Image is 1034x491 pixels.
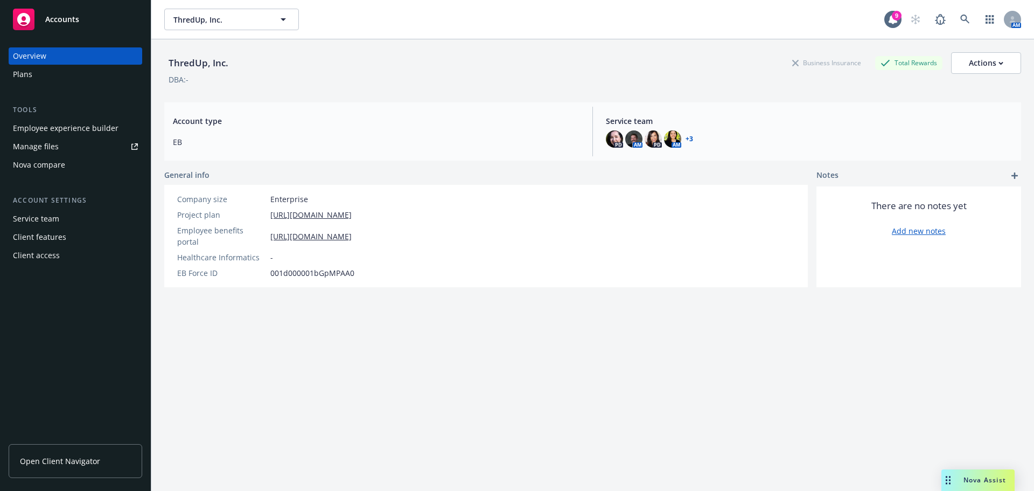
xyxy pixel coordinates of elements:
span: Nova Assist [963,475,1006,485]
a: Start snowing [905,9,926,30]
a: +3 [686,136,693,142]
span: Notes [816,169,839,182]
div: EB Force ID [177,267,266,279]
div: Total Rewards [875,56,942,70]
div: Business Insurance [787,56,867,70]
span: General info [164,169,209,181]
img: photo [606,130,623,148]
img: photo [645,130,662,148]
span: EB [173,136,579,148]
div: Healthcare Informatics [177,252,266,263]
button: ThredUp, Inc. [164,9,299,30]
div: Company size [177,193,266,205]
div: DBA: - [169,74,188,85]
div: Nova compare [13,156,65,174]
span: Enterprise [270,193,308,205]
a: Service team [9,210,142,227]
a: Plans [9,66,142,83]
div: Plans [13,66,32,83]
div: Tools [9,105,142,115]
img: photo [664,130,681,148]
button: Nova Assist [941,469,1015,491]
a: Manage files [9,138,142,155]
a: Employee experience builder [9,120,142,137]
a: Report a Bug [930,9,951,30]
span: Account type [173,115,579,127]
div: Account settings [9,195,142,206]
a: Client features [9,229,142,246]
a: add [1008,169,1021,182]
a: Nova compare [9,156,142,174]
div: Employee benefits portal [177,225,266,247]
div: Drag to move [941,469,955,491]
div: Employee experience builder [13,120,118,137]
a: Client access [9,247,142,264]
div: 9 [892,11,902,20]
span: - [270,252,273,263]
div: Service team [13,210,59,227]
a: Accounts [9,4,142,34]
span: 001d000001bGpMPAA0 [270,267,354,279]
div: Actions [969,53,1003,73]
a: Switch app [979,9,1001,30]
div: Project plan [177,209,266,220]
button: Actions [951,52,1021,74]
span: Accounts [45,15,79,24]
a: Overview [9,47,142,65]
span: Service team [606,115,1012,127]
div: Client access [13,247,60,264]
div: Overview [13,47,46,65]
a: [URL][DOMAIN_NAME] [270,231,352,242]
a: Add new notes [892,225,946,237]
div: ThredUp, Inc. [164,56,233,70]
span: Open Client Navigator [20,455,100,467]
img: photo [625,130,642,148]
div: Manage files [13,138,59,155]
a: Search [954,9,976,30]
div: Client features [13,229,66,246]
span: ThredUp, Inc. [173,14,267,25]
a: [URL][DOMAIN_NAME] [270,209,352,220]
span: There are no notes yet [871,199,967,212]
